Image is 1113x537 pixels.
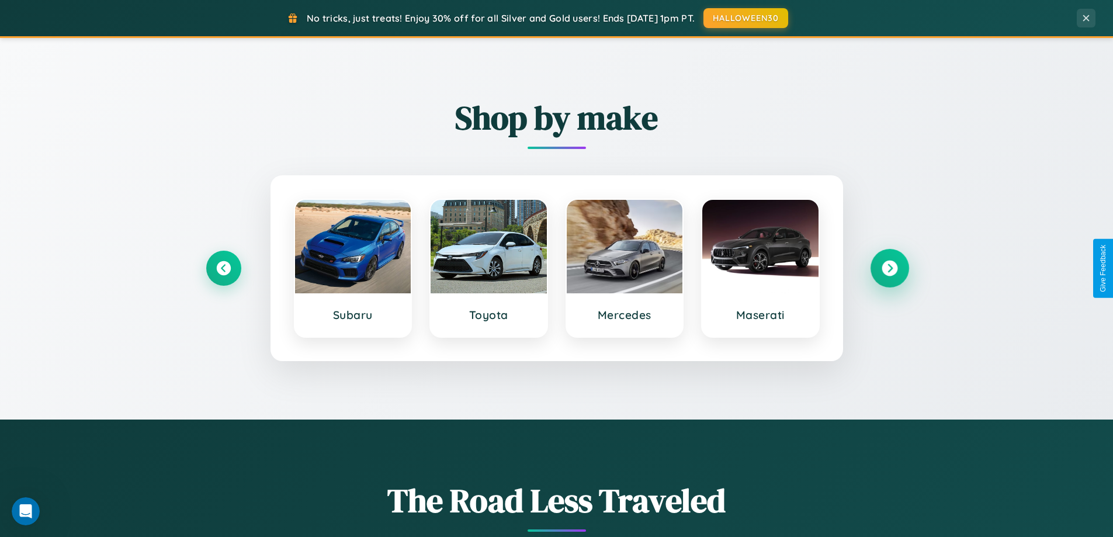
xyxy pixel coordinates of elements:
[442,308,535,322] h3: Toyota
[206,95,907,140] h2: Shop by make
[206,478,907,523] h1: The Road Less Traveled
[714,308,807,322] h3: Maserati
[12,497,40,525] iframe: Intercom live chat
[1099,245,1107,292] div: Give Feedback
[703,8,788,28] button: HALLOWEEN30
[307,308,400,322] h3: Subaru
[307,12,695,24] span: No tricks, just treats! Enjoy 30% off for all Silver and Gold users! Ends [DATE] 1pm PT.
[578,308,671,322] h3: Mercedes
